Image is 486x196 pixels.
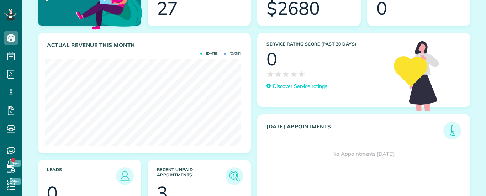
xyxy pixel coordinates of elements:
[266,50,277,68] div: 0
[224,52,241,55] span: [DATE]
[266,42,387,47] h3: Service Rating score (past 30 days)
[445,123,459,138] img: icon_todays_appointments-901f7ab196bb0bea1936b74009e4eb5ffbc2d2711fa7634e0d609ed5ef32b18b.png
[118,169,132,183] img: icon_leads-1bed01f49abd5b7fead27621c3d59655bb73ed531f8eeb49469d10e621d6b896.png
[266,83,327,90] a: Discover Service ratings
[273,83,327,90] p: Discover Service ratings
[274,68,282,80] span: ★
[266,123,443,139] h3: [DATE] Appointments
[47,167,116,185] h3: Leads
[266,68,274,80] span: ★
[200,52,217,55] span: [DATE]
[258,139,470,169] div: No Appointments [DATE]!
[227,169,242,183] img: icon_unpaid_appointments-47b8ce3997adf2238b356f14209ab4cced10bd1f174958f3ca8f1d0dd7fffeee.png
[298,68,306,80] span: ★
[47,42,243,48] h3: Actual Revenue this month
[282,68,290,80] span: ★
[290,68,298,80] span: ★
[157,167,226,185] h3: Recent unpaid appointments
